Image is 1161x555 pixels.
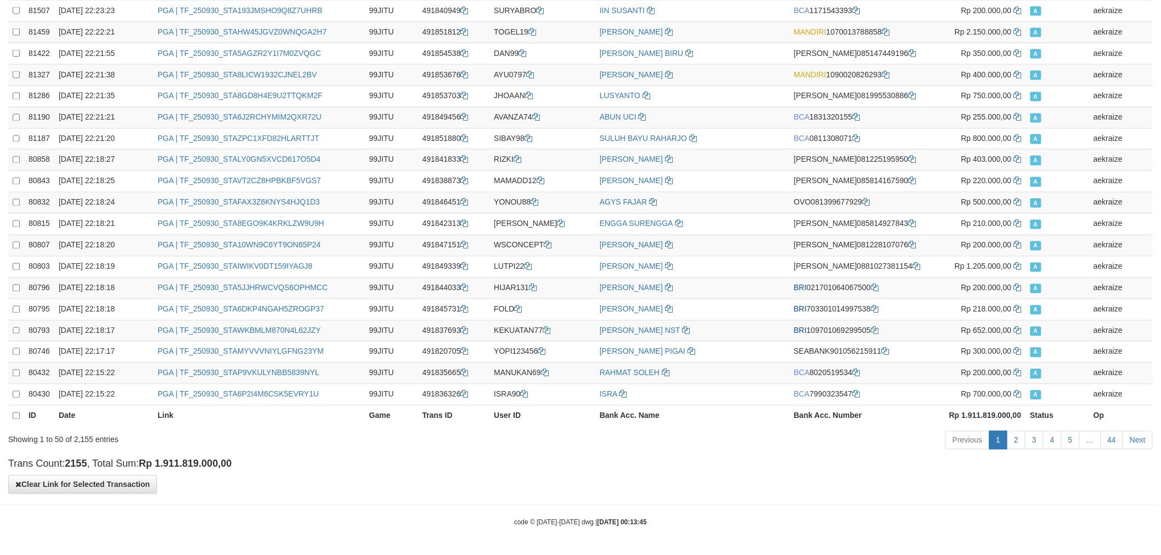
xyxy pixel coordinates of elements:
span: BCA [794,113,810,122]
a: PGA | TF_250930_STA193JMSHO9Q8Z7UHRB [157,6,322,15]
td: aekraize [1089,235,1153,257]
a: 2 [1007,431,1025,450]
td: 80793 [24,320,54,342]
td: 491854538 [418,43,490,65]
a: PGA | TF_250930_STA6DKP4NGAH5ZROGP37 [157,305,324,314]
td: 81286 [24,86,54,107]
a: PGA | TF_250930_STAVT2CZ8HPBKBF5VGS7 [157,177,321,185]
td: 99JITU [365,150,418,171]
span: Approved - Marked by aekraize [1030,220,1041,229]
small: code © [DATE]-[DATE] dwg | [514,519,647,526]
span: [PERSON_NAME] [794,262,857,271]
a: 1 [989,431,1008,450]
span: OVO [794,198,811,207]
a: 44 [1101,431,1124,450]
td: 085147449196 [790,43,925,65]
td: 99JITU [365,363,418,384]
a: Next [1123,431,1153,450]
a: PGA | TF_250930_STA5JJHRWCVQS6OPHMCC [157,284,328,292]
td: aekraize [1089,43,1153,65]
span: Rp 200.000,00 [961,241,1012,250]
td: 085814927843 [790,214,925,235]
a: [PERSON_NAME] NST [600,326,680,335]
td: 1090020826293 [790,64,925,86]
td: [DATE] 22:21:38 [54,64,153,86]
a: PGA | TF_250930_STAHW45JGVZ0WNQGA2H7 [157,27,326,36]
span: Rp 200.000,00 [961,6,1012,15]
span: BRI [794,305,807,314]
th: Game [365,406,418,427]
td: 7990323547 [790,384,925,406]
td: aekraize [1089,86,1153,107]
td: [DATE] 22:18:19 [54,256,153,277]
td: 021701064067500 [790,277,925,299]
span: Rp 700.000,00 [961,390,1012,399]
span: BRI [794,326,807,335]
td: 80803 [24,256,54,277]
td: 085814167590 [790,171,925,192]
td: [DATE] 22:18:18 [54,277,153,299]
td: 99JITU [365,86,418,107]
td: 99JITU [365,1,418,22]
td: 491837693 [418,320,490,342]
span: Rp 218.000,00 [961,305,1012,314]
td: 703301014997538 [790,299,925,320]
td: 491853703 [418,86,490,107]
span: BRI [794,284,807,292]
td: aekraize [1089,150,1153,171]
a: RAHMAT SOLEH [600,369,660,377]
th: Status [1026,406,1090,427]
td: 81507 [24,1,54,22]
td: 491849456 [418,107,490,128]
td: SURYABRO [489,1,595,22]
td: [DATE] 22:15:22 [54,384,153,406]
td: ISRA90 [489,384,595,406]
span: Approved - Marked by aekraize [1030,369,1041,378]
td: aekraize [1089,22,1153,43]
td: aekraize [1089,128,1153,150]
strong: [DATE] 00:13:45 [598,519,647,526]
a: [PERSON_NAME] [600,241,663,250]
td: 80843 [24,171,54,192]
td: DAN99 [489,43,595,65]
td: 81187 [24,128,54,150]
span: Approved - Marked by aekraize [1030,92,1041,101]
a: PGA | TF_250930_STAWKBMLM870N4L62JZY [157,326,321,335]
td: 491844033 [418,277,490,299]
td: KEKUATAN77 [489,320,595,342]
td: 99JITU [365,320,418,342]
td: 81327 [24,64,54,86]
span: [PERSON_NAME] [794,155,857,164]
span: MANDIRI [794,27,826,36]
td: WSCONCEPT [489,235,595,257]
a: PGA | TF_250930_STAFAX3Z6KNYS4HJQ1D3 [157,198,320,207]
td: aekraize [1089,363,1153,384]
td: 491841833 [418,150,490,171]
button: Clear Link for Selected Transaction [8,475,157,494]
span: Approved - Marked by aekraize [1030,134,1041,144]
td: 491845731 [418,299,490,320]
td: [DATE] 22:18:21 [54,214,153,235]
td: 99JITU [365,107,418,128]
a: ABUN UCI [600,113,636,122]
span: Rp 400.000,00 [961,70,1012,79]
td: aekraize [1089,299,1153,320]
span: Approved - Marked by aekraize [1030,263,1041,272]
td: [DATE] 22:15:22 [54,363,153,384]
td: 80807 [24,235,54,257]
a: PGA | TF_250930_STAZPC1XFD82HLARTTJT [157,134,319,143]
a: ISRA [600,390,617,399]
td: aekraize [1089,277,1153,299]
a: 3 [1025,431,1044,450]
td: aekraize [1089,107,1153,128]
td: 491851880 [418,128,490,150]
td: aekraize [1089,64,1153,86]
td: 491838873 [418,171,490,192]
span: Rp 210.000,00 [961,219,1012,228]
a: LUSYANTO [600,92,640,100]
span: Approved - Marked by aekraize [1030,156,1041,165]
td: RIZKI [489,150,595,171]
td: aekraize [1089,342,1153,363]
td: 80858 [24,150,54,171]
td: 491836326 [418,384,490,406]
